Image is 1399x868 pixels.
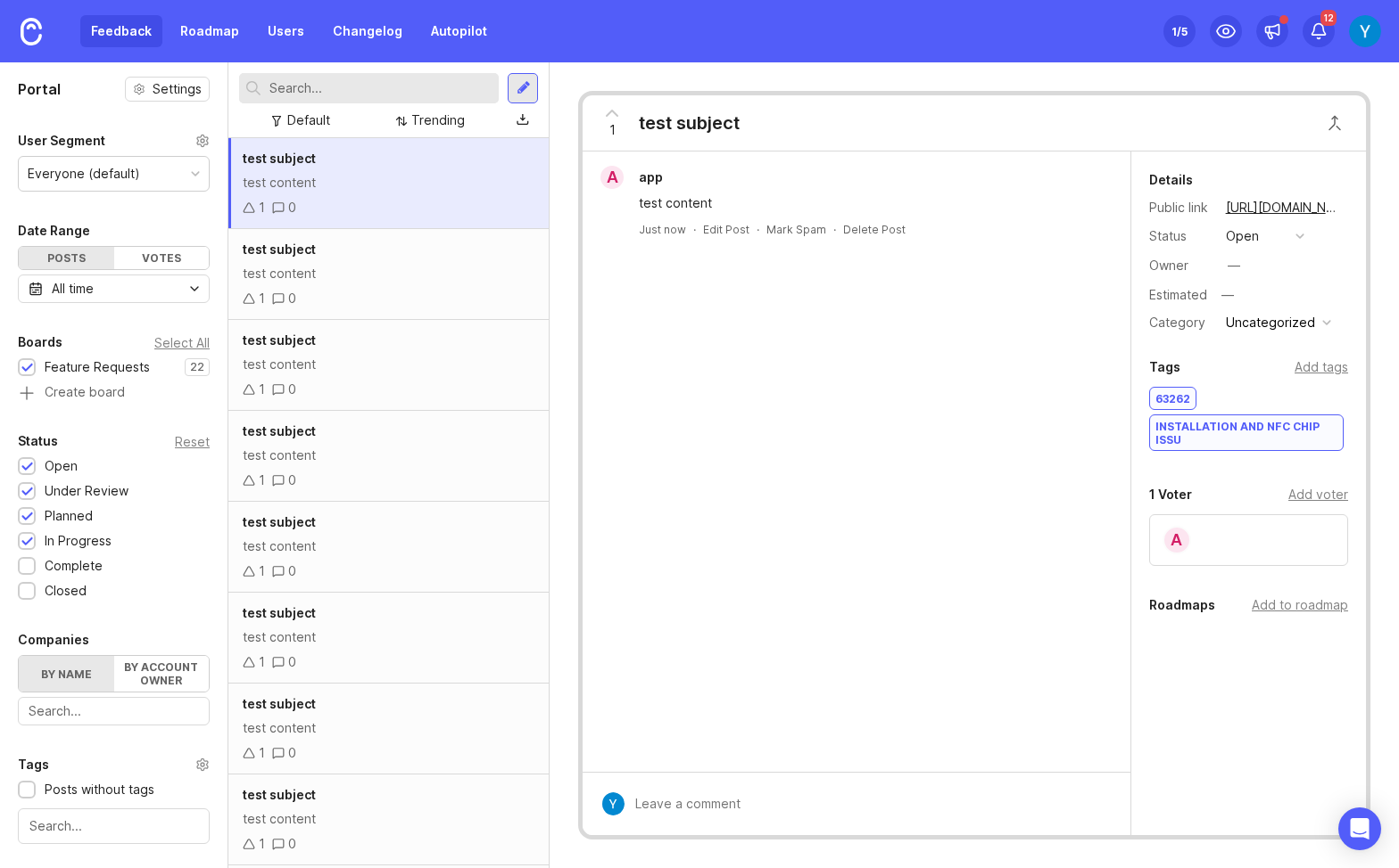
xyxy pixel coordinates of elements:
div: User Segment [18,130,105,151]
div: Feature Requests [45,357,150,377]
div: 0 [288,471,296,490]
div: Public link [1149,198,1212,217]
span: test subject [243,787,316,802]
div: Date Range [18,220,90,242]
div: Everyone (default) [28,164,140,184]
a: test subjecttest content10 [228,684,549,774]
h1: Portal [18,78,61,100]
div: test content [243,809,534,829]
div: 63262 [1150,388,1196,409]
div: Category [1149,313,1212,332]
div: Default [287,111,330,130]
span: app [639,169,663,184]
div: test content [243,536,534,556]
div: open [1226,226,1259,246]
div: Delete Post [843,222,906,237]
div: 0 [288,198,296,217]
div: Tags [18,754,49,775]
div: 0 [288,289,296,308]
a: Autopilot [420,15,498,47]
div: Open [45,456,78,476]
a: test subjecttest content10 [228,502,549,593]
img: Yomna ELSheikh [601,792,625,815]
div: 0 [288,652,296,672]
div: Roadmaps [1149,594,1215,616]
div: 1 Voter [1149,484,1192,505]
div: Closed [45,581,87,601]
button: 1/5 [1163,15,1196,47]
div: 0 [288,834,296,854]
div: Planned [45,506,93,526]
div: Under Review [45,481,128,501]
div: test content [243,355,534,374]
div: 1 [259,198,265,217]
div: test content [243,627,534,647]
div: Reset [175,437,210,446]
div: Add to roadmap [1252,595,1348,615]
a: Users [257,15,315,47]
img: Yomna ELSheikh [1349,15,1381,47]
a: Roadmap [170,15,250,47]
input: Search... [29,701,199,721]
div: Posts [19,247,114,269]
a: Changelog [322,15,413,47]
a: test subjecttest content10 [228,138,549,229]
div: · [693,222,696,237]
div: test content [243,446,534,465]
button: Mark Spam [766,222,826,237]
span: 12 [1320,10,1337,26]
div: · [757,222,759,237]
span: test subject [243,696,316,711]
span: test subject [243,605,316,620]
div: test content [243,264,534,283]
a: Settings [125,77,210,102]
div: Estimated [1149,289,1207,301]
div: Uncategorized [1226,313,1315,332]
div: Boards [18,332,62,353]
img: Canny Home [21,18,42,45]
button: Close button [1317,105,1353,141]
div: 0 [288,743,296,763]
div: 1 [259,652,265,672]
a: Just now [639,222,686,237]
span: test subject [243,514,316,529]
span: 1 [609,120,616,140]
div: 1 /5 [1171,19,1188,44]
div: Status [1149,226,1212,246]
div: test content [639,193,1095,213]
div: test subject [639,111,740,135]
div: a [600,166,624,189]
label: By name [19,656,114,692]
a: test subjecttest content10 [228,774,549,865]
input: Search... [269,78,492,98]
div: Owner [1149,256,1212,275]
div: Details [1149,169,1193,191]
div: Edit Post [703,222,749,237]
span: Settings [153,80,202,98]
div: Select All [154,338,210,348]
a: test subjecttest content10 [228,320,549,411]
div: Trending [411,111,465,130]
div: 1 [259,561,265,581]
div: 0 [288,561,296,581]
div: All time [52,279,94,299]
div: — [1216,283,1239,307]
a: Create board [18,386,210,402]
div: 1 [259,289,265,308]
div: Posts without tags [45,780,154,799]
a: test subjecttest content10 [228,229,549,320]
label: By account owner [114,656,210,692]
div: Installation and NFC chip issu [1150,415,1343,450]
div: Open Intercom Messenger [1338,807,1381,850]
div: Votes [114,247,210,269]
svg: toggle icon [180,282,209,296]
span: test subject [243,332,316,348]
div: Tags [1149,356,1180,378]
div: 1 [259,380,265,399]
a: [URL][DOMAIN_NAME] [1221,196,1348,219]
input: Search... [29,816,198,836]
span: test subject [243,242,316,257]
div: 0 [288,380,296,399]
